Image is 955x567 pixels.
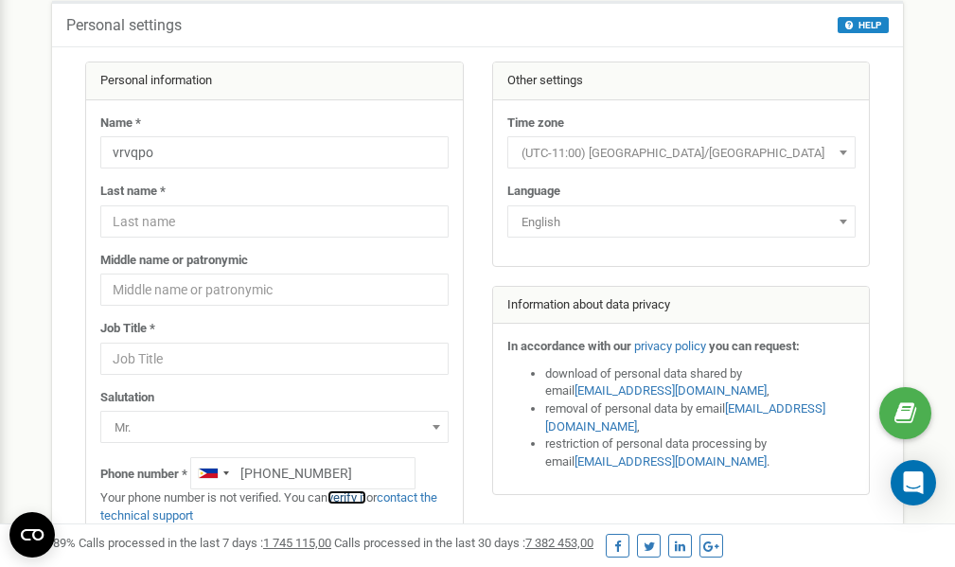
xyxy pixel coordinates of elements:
[79,536,331,550] span: Calls processed in the last 7 days :
[545,401,825,434] a: [EMAIL_ADDRESS][DOMAIN_NAME]
[263,536,331,550] u: 1 745 115,00
[545,365,856,400] li: download of personal data shared by email ,
[86,62,463,100] div: Personal information
[634,339,706,353] a: privacy policy
[507,183,560,201] label: Language
[575,454,767,469] a: [EMAIL_ADDRESS][DOMAIN_NAME]
[100,466,187,484] label: Phone number *
[507,205,856,238] span: English
[525,536,593,550] u: 7 382 453,00
[100,411,449,443] span: Mr.
[100,490,437,523] a: contact the technical support
[891,460,936,505] div: Open Intercom Messenger
[507,136,856,168] span: (UTC-11:00) Pacific/Midway
[334,536,593,550] span: Calls processed in the last 30 days :
[507,339,631,353] strong: In accordance with our
[100,320,155,338] label: Job Title *
[493,62,870,100] div: Other settings
[100,205,449,238] input: Last name
[545,435,856,470] li: restriction of personal data processing by email .
[100,343,449,375] input: Job Title
[575,383,767,398] a: [EMAIL_ADDRESS][DOMAIN_NAME]
[100,252,248,270] label: Middle name or patronymic
[327,490,366,505] a: verify it
[514,209,849,236] span: English
[507,115,564,133] label: Time zone
[514,140,849,167] span: (UTC-11:00) Pacific/Midway
[190,457,416,489] input: +1-800-555-55-55
[838,17,889,33] button: HELP
[709,339,800,353] strong: you can request:
[191,458,235,488] div: Telephone country code
[100,489,449,524] p: Your phone number is not verified. You can or
[100,389,154,407] label: Salutation
[9,512,55,558] button: Open CMP widget
[100,183,166,201] label: Last name *
[66,17,182,34] h5: Personal settings
[107,415,442,441] span: Mr.
[100,274,449,306] input: Middle name or patronymic
[100,136,449,168] input: Name
[545,400,856,435] li: removal of personal data by email ,
[493,287,870,325] div: Information about data privacy
[100,115,141,133] label: Name *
